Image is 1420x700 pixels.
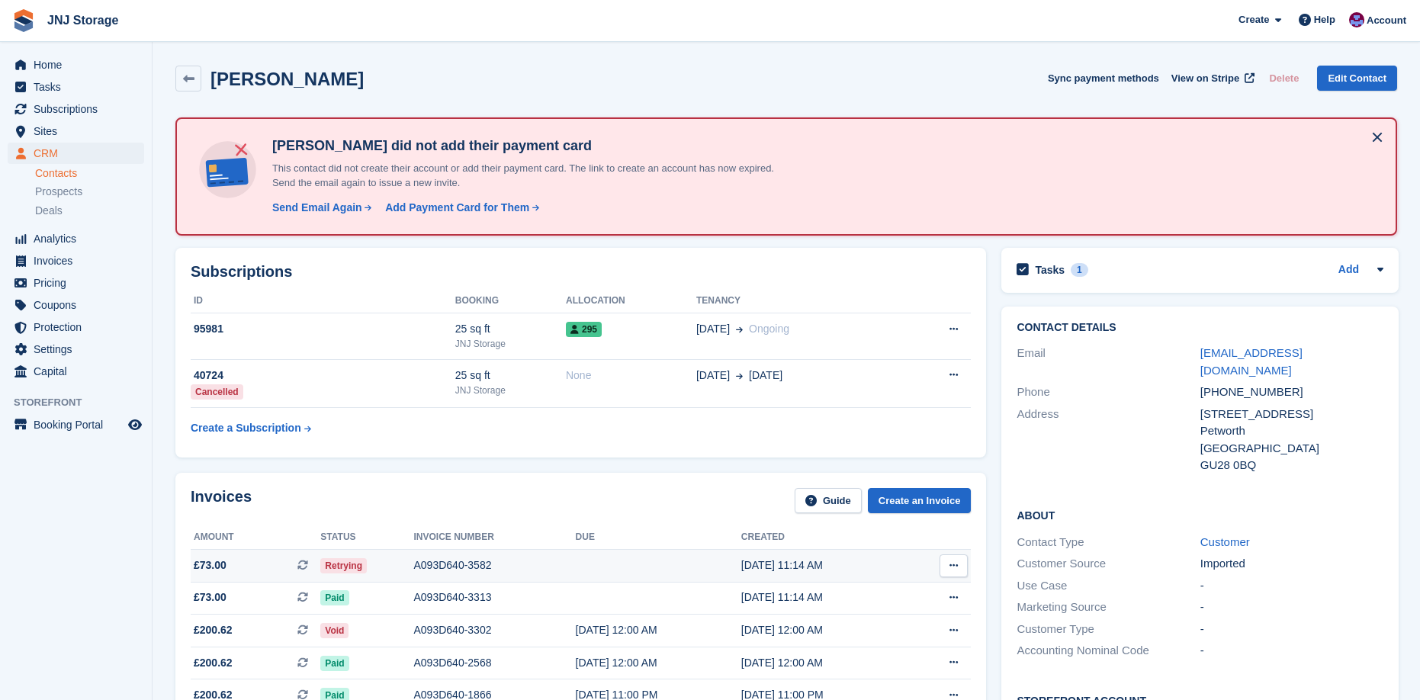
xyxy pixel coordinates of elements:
div: 25 sq ft [455,368,566,384]
div: - [1200,642,1383,660]
span: £200.62 [194,622,233,638]
span: £73.00 [194,557,226,573]
span: Ongoing [749,323,789,335]
div: Email [1017,345,1200,379]
a: [EMAIL_ADDRESS][DOMAIN_NAME] [1200,346,1303,377]
span: [DATE] [696,368,730,384]
div: [DATE] 11:14 AM [741,557,907,573]
a: Deals [35,203,144,219]
div: [DATE] 12:00 AM [576,622,741,638]
div: A093D640-3302 [414,622,576,638]
a: menu [8,250,144,271]
div: Imported [1200,555,1383,573]
div: A093D640-2568 [414,655,576,671]
div: Cancelled [191,384,243,400]
h2: Tasks [1035,263,1065,277]
h2: Subscriptions [191,263,971,281]
span: View on Stripe [1171,71,1239,86]
div: Address [1017,406,1200,474]
div: 40724 [191,368,455,384]
div: Customer Source [1017,555,1200,573]
a: Contacts [35,166,144,181]
span: [DATE] [696,321,730,337]
span: Subscriptions [34,98,125,120]
th: Booking [455,289,566,313]
a: Prospects [35,184,144,200]
a: Add [1338,262,1359,279]
div: [DATE] 12:00 AM [576,655,741,671]
h2: About [1017,507,1383,522]
div: A093D640-3582 [414,557,576,573]
span: Settings [34,339,125,360]
span: Home [34,54,125,75]
a: menu [8,272,144,294]
span: Paid [320,590,349,605]
span: 295 [566,322,602,337]
div: 25 sq ft [455,321,566,337]
a: Guide [795,488,862,513]
th: Invoice number [414,525,576,550]
a: menu [8,339,144,360]
div: [DATE] 12:00 AM [741,622,907,638]
a: menu [8,76,144,98]
a: JNJ Storage [41,8,124,33]
div: JNJ Storage [455,384,566,397]
div: Marketing Source [1017,599,1200,616]
div: Accounting Nominal Code [1017,642,1200,660]
div: Contact Type [1017,534,1200,551]
a: menu [8,316,144,338]
div: GU28 0BQ [1200,457,1383,474]
a: menu [8,294,144,316]
div: 1 [1071,263,1088,277]
th: Due [576,525,741,550]
span: Booking Portal [34,414,125,435]
span: Paid [320,656,349,671]
div: - [1200,621,1383,638]
div: - [1200,577,1383,595]
div: Customer Type [1017,621,1200,638]
span: Account [1367,13,1406,28]
a: Customer [1200,535,1250,548]
span: Capital [34,361,125,382]
span: Storefront [14,395,152,410]
a: menu [8,228,144,249]
div: [DATE] 12:00 AM [741,655,907,671]
img: stora-icon-8386f47178a22dfd0bd8f6a31ec36ba5ce8667c1dd55bd0f319d3a0aa187defe.svg [12,9,35,32]
div: A093D640-3313 [414,589,576,605]
div: Use Case [1017,577,1200,595]
th: Tenancy [696,289,901,313]
a: menu [8,361,144,382]
span: Deals [35,204,63,218]
span: Retrying [320,558,367,573]
span: Prospects [35,185,82,199]
a: Create a Subscription [191,414,311,442]
span: [DATE] [749,368,782,384]
a: View on Stripe [1165,66,1258,91]
span: £200.62 [194,655,233,671]
span: Void [320,623,349,638]
div: Add Payment Card for Them [385,200,529,216]
a: Add Payment Card for Them [379,200,541,216]
th: Allocation [566,289,696,313]
span: Pricing [34,272,125,294]
div: None [566,368,696,384]
div: 95981 [191,321,455,337]
button: Sync payment methods [1048,66,1159,91]
div: [DATE] 11:14 AM [741,589,907,605]
div: Create a Subscription [191,420,301,436]
h2: Invoices [191,488,252,513]
a: menu [8,54,144,75]
img: no-card-linked-e7822e413c904bf8b177c4d89f31251c4716f9871600ec3ca5bfc59e148c83f4.svg [195,137,260,202]
span: Help [1314,12,1335,27]
div: [PHONE_NUMBER] [1200,384,1383,401]
div: [STREET_ADDRESS] [1200,406,1383,423]
a: menu [8,414,144,435]
span: £73.00 [194,589,226,605]
a: Preview store [126,416,144,434]
button: Delete [1263,66,1305,91]
div: Phone [1017,384,1200,401]
span: Coupons [34,294,125,316]
div: - [1200,599,1383,616]
h2: Contact Details [1017,322,1383,334]
a: Edit Contact [1317,66,1397,91]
